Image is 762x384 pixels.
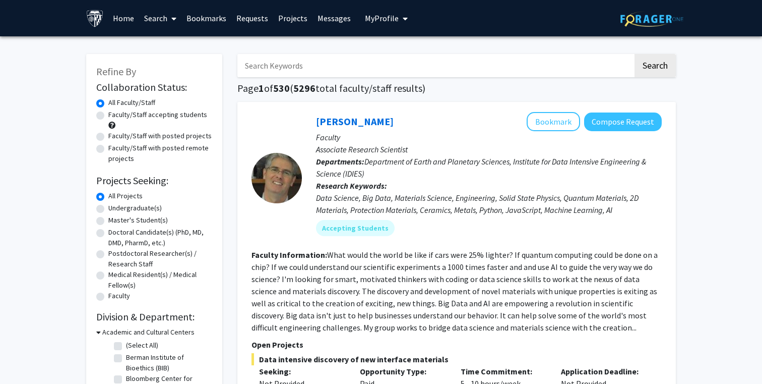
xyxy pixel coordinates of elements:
[108,291,130,301] label: Faculty
[108,203,162,213] label: Undergraduate(s)
[360,365,446,377] p: Opportunity Type:
[108,227,212,248] label: Doctoral Candidate(s) (PhD, MD, DMD, PharmD, etc.)
[96,175,212,187] h2: Projects Seeking:
[316,115,394,128] a: [PERSON_NAME]
[316,156,646,179] span: Department of Earth and Planetary Sciences, Institute for Data Intensive Engineering & Science (I...
[139,1,181,36] a: Search
[561,365,647,377] p: Application Deadline:
[634,54,676,77] button: Search
[108,131,212,141] label: Faculty/Staff with posted projects
[365,13,399,23] span: My Profile
[293,82,315,94] span: 5296
[237,54,633,77] input: Search Keywords
[181,1,231,36] a: Bookmarks
[96,81,212,93] h2: Collaboration Status:
[312,1,356,36] a: Messages
[527,112,580,131] button: Add David Elbert to Bookmarks
[620,11,683,27] img: ForagerOne Logo
[102,327,195,338] h3: Academic and Cultural Centers
[461,365,546,377] p: Time Commitment:
[316,131,662,143] p: Faculty
[237,82,676,94] h1: Page of ( total faculty/staff results)
[251,250,327,260] b: Faculty Information:
[126,352,210,373] label: Berman Institute of Bioethics (BIB)
[8,339,43,376] iframe: Chat
[316,143,662,155] p: Associate Research Scientist
[251,353,662,365] span: Data intensive discovery of new interface materials
[273,1,312,36] a: Projects
[251,250,658,333] fg-read-more: What would the world be like if cars were 25% lighter? If quantum computing could be done on a ch...
[316,181,387,191] b: Research Keywords:
[316,156,364,167] b: Departments:
[86,10,104,27] img: Johns Hopkins University Logo
[126,340,158,351] label: (Select All)
[251,339,662,351] p: Open Projects
[273,82,290,94] span: 530
[96,65,136,78] span: Refine By
[108,109,207,120] label: Faculty/Staff accepting students
[108,248,212,269] label: Postdoctoral Researcher(s) / Research Staff
[108,143,212,164] label: Faculty/Staff with posted remote projects
[259,82,264,94] span: 1
[316,192,662,216] div: Data Science, Big Data, Materials Science, Engineering, Solid State Physics, Quantum Materials, 2...
[108,215,168,226] label: Master's Student(s)
[108,1,139,36] a: Home
[108,269,212,291] label: Medical Resident(s) / Medical Fellow(s)
[108,191,143,201] label: All Projects
[108,97,155,108] label: All Faculty/Staff
[584,113,662,131] button: Compose Request to David Elbert
[231,1,273,36] a: Requests
[259,365,345,377] p: Seeking:
[96,311,212,323] h2: Division & Department:
[316,220,395,236] mat-chip: Accepting Students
